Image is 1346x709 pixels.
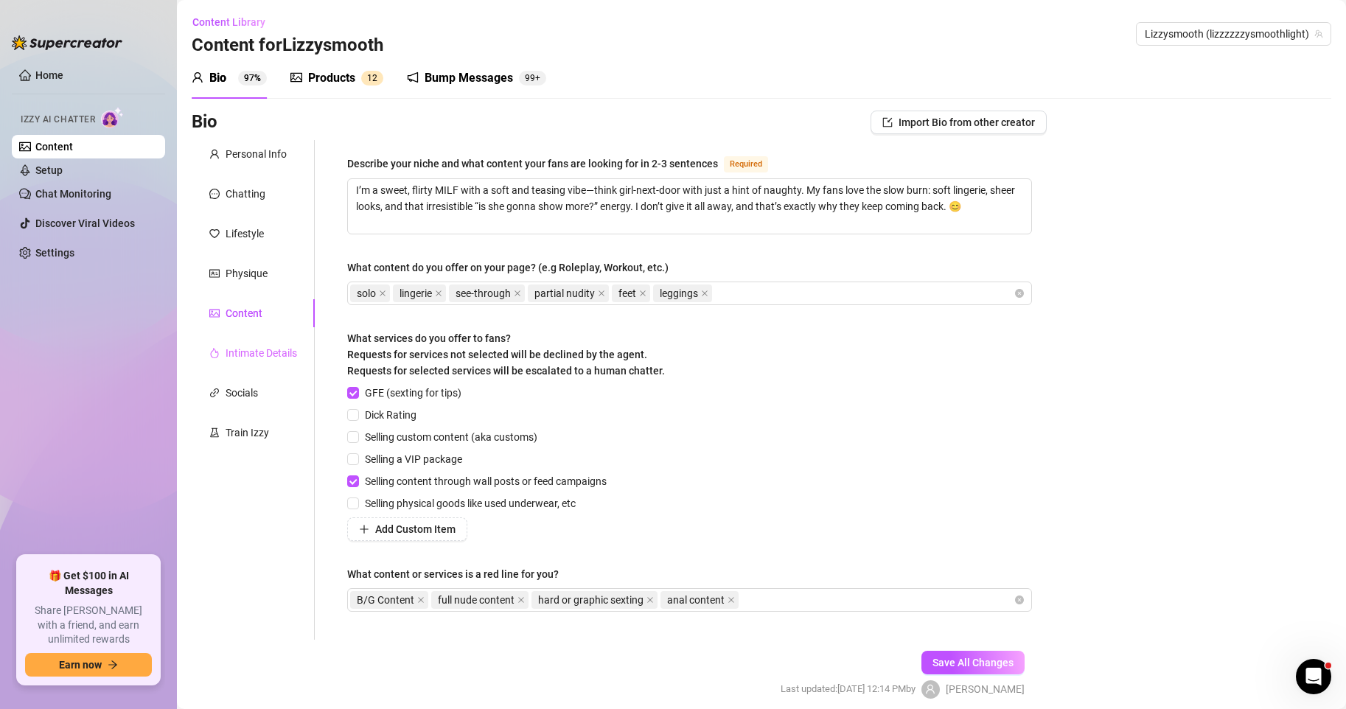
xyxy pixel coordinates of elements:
div: Chatting [226,186,265,202]
span: arrow-right [108,660,118,670]
span: Selling physical goods like used underwear, etc [359,495,582,511]
span: see-through [449,284,525,302]
span: user [209,149,220,159]
sup: 100 [519,71,546,85]
button: Earn nowarrow-right [25,653,152,677]
div: Socials [226,385,258,401]
span: [PERSON_NAME] [946,681,1025,697]
span: idcard [209,268,220,279]
textarea: Describe your niche and what content your fans are looking for in 2-3 sentences [348,179,1031,234]
img: logo-BBDzfeDw.svg [12,35,122,50]
div: Bio [209,69,226,87]
span: full nude content [438,592,515,608]
span: Selling a VIP package [359,451,468,467]
span: team [1314,29,1323,38]
div: Lifestyle [226,226,264,242]
span: lingerie [393,284,446,302]
a: Setup [35,164,63,176]
div: Train Izzy [226,425,269,441]
span: Save All Changes [932,657,1014,668]
span: hard or graphic sexting [531,591,658,609]
div: What content do you offer on your page? (e.g Roleplay, Workout, etc.) [347,259,669,276]
span: message [209,189,220,199]
span: user [925,684,935,694]
span: Dick Rating [359,407,422,423]
sup: 12 [361,71,383,85]
span: feet [618,285,636,301]
div: Intimate Details [226,345,297,361]
span: solo [357,285,376,301]
div: Bump Messages [425,69,513,87]
span: link [209,388,220,398]
span: partial nudity [534,285,595,301]
span: close [646,596,654,604]
button: Add Custom Item [347,517,467,541]
span: close [639,290,646,297]
span: import [882,117,893,128]
span: Earn now [59,659,102,671]
button: Save All Changes [921,651,1025,674]
span: plus [359,524,369,534]
span: Required [724,156,768,172]
span: close [379,290,386,297]
span: close-circle [1015,596,1024,604]
span: B/G Content [357,592,414,608]
span: close [598,290,605,297]
a: Settings [35,247,74,259]
span: Izzy AI Chatter [21,113,95,127]
span: anal content [660,591,739,609]
span: What services do you offer to fans? Requests for services not selected will be declined by the ag... [347,332,665,377]
iframe: Intercom live chat [1296,659,1331,694]
span: Selling custom content (aka customs) [359,429,543,445]
span: experiment [209,427,220,438]
span: Lizzysmooth (lizzzzzzysmoothlight) [1145,23,1322,45]
button: Content Library [192,10,277,34]
sup: 97% [238,71,267,85]
label: What content do you offer on your page? (e.g Roleplay, Workout, etc.) [347,259,679,276]
span: picture [209,308,220,318]
span: Selling content through wall posts or feed campaigns [359,473,613,489]
span: close [517,596,525,604]
a: Content [35,141,73,153]
span: close [514,290,521,297]
div: Personal Info [226,146,287,162]
div: What content or services is a red line for you? [347,566,559,582]
span: lingerie [400,285,432,301]
span: close [701,290,708,297]
input: What content do you offer on your page? (e.g Roleplay, Workout, etc.) [715,284,718,302]
span: solo [350,284,390,302]
span: 1 [367,73,372,83]
div: Describe your niche and what content your fans are looking for in 2-3 sentences [347,156,718,172]
span: Import Bio from other creator [899,116,1035,128]
label: What content or services is a red line for you? [347,566,569,582]
span: user [192,71,203,83]
span: GFE (sexting for tips) [359,385,467,401]
span: fire [209,348,220,358]
span: Share [PERSON_NAME] with a friend, and earn unlimited rewards [25,604,152,647]
span: anal content [667,592,725,608]
span: heart [209,228,220,239]
span: see-through [456,285,511,301]
span: Last updated: [DATE] 12:14 PM by [781,682,916,696]
span: close [728,596,735,604]
span: close [435,290,442,297]
a: Discover Viral Videos [35,217,135,229]
label: Describe your niche and what content your fans are looking for in 2-3 sentences [347,155,784,172]
span: B/G Content [350,591,428,609]
button: Import Bio from other creator [871,111,1047,134]
span: full nude content [431,591,529,609]
span: partial nudity [528,284,609,302]
h3: Content for Lizzysmooth [192,34,383,57]
div: Products [308,69,355,87]
div: Physique [226,265,268,282]
span: Content Library [192,16,265,28]
div: Content [226,305,262,321]
span: picture [290,71,302,83]
span: Add Custom Item [375,523,456,535]
input: What content or services is a red line for you? [742,591,745,609]
span: 🎁 Get $100 in AI Messages [25,569,152,598]
a: Chat Monitoring [35,188,111,200]
span: close-circle [1015,289,1024,298]
span: 2 [372,73,377,83]
span: close [417,596,425,604]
